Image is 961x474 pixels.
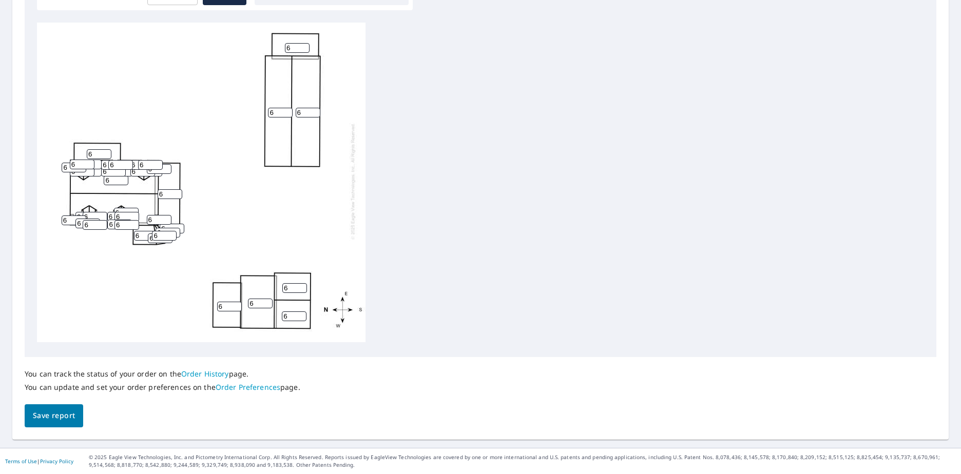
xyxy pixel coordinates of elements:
[25,404,83,427] button: Save report
[181,369,229,379] a: Order History
[40,458,73,465] a: Privacy Policy
[25,383,300,392] p: You can update and set your order preferences on the page.
[33,409,75,422] span: Save report
[89,453,956,469] p: © 2025 Eagle View Technologies, Inc. and Pictometry International Corp. All Rights Reserved. Repo...
[5,458,37,465] a: Terms of Use
[216,382,280,392] a: Order Preferences
[5,458,73,464] p: |
[25,369,300,379] p: You can track the status of your order on the page.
